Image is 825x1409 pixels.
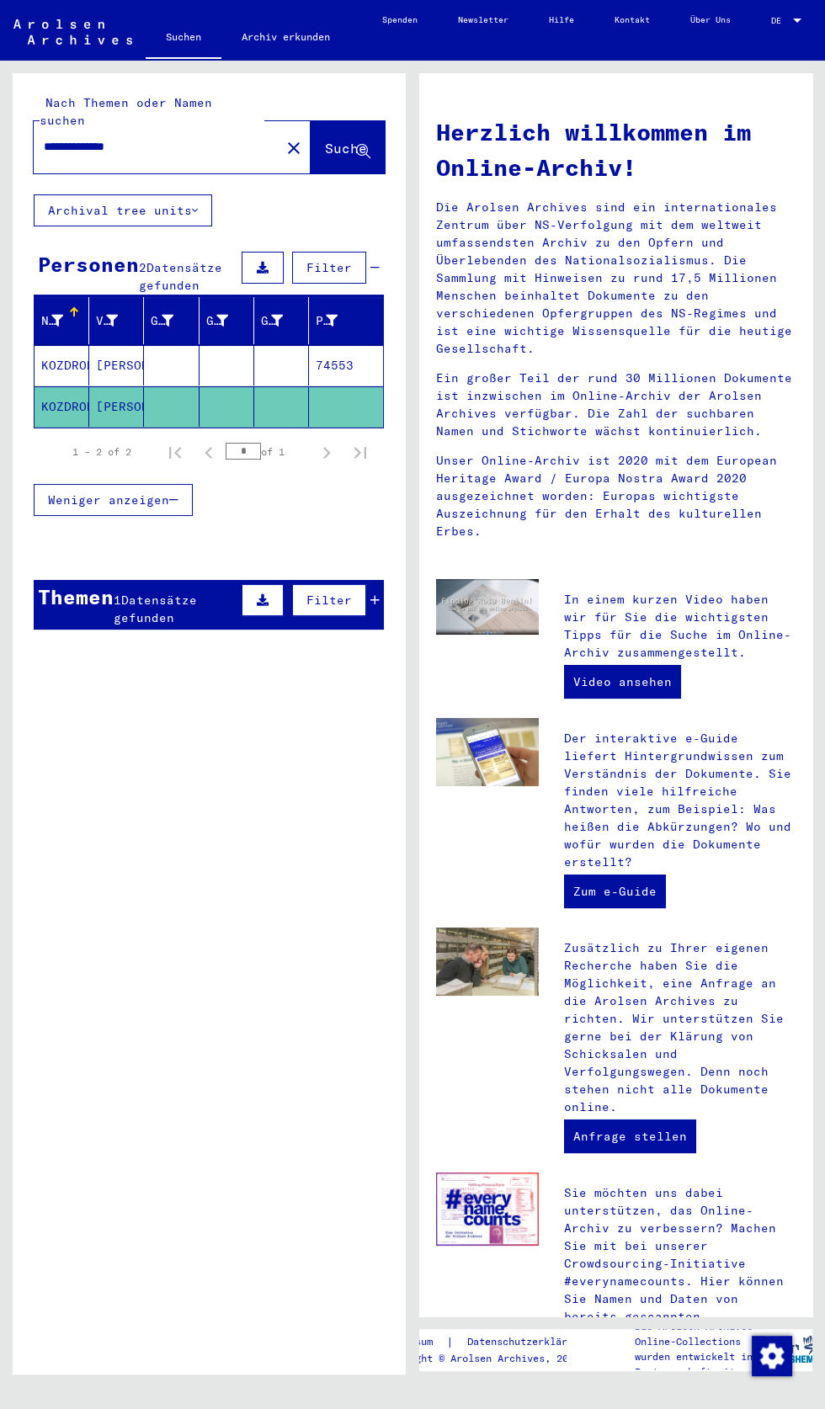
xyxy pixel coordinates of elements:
mat-icon: close [284,138,304,158]
div: Nachname [41,307,88,334]
img: inquiries.jpg [436,928,539,997]
div: Geburtsname [151,312,173,330]
div: Nachname [41,312,63,330]
div: 1 – 2 of 2 [72,444,131,460]
span: 2 [139,260,146,275]
span: Datensätze gefunden [139,260,222,293]
div: Geburt‏ [206,307,253,334]
mat-header-cell: Geburt‏ [200,297,254,344]
h1: Herzlich willkommen im Online-Archiv! [436,114,796,185]
span: Suche [325,140,367,157]
span: Weniger anzeigen [48,492,169,508]
a: Zum e-Guide [564,875,666,908]
mat-header-cell: Geburtsname [144,297,199,344]
div: Geburtsname [151,307,198,334]
div: Geburt‏ [206,312,228,330]
button: Clear [277,130,311,164]
span: Filter [306,260,352,275]
button: Weniger anzeigen [34,484,193,516]
button: Archival tree units [34,194,212,226]
p: Sie möchten uns dabei unterstützen, das Online-Archiv zu verbessern? Machen Sie mit bei unserer C... [564,1184,796,1396]
div: Prisoner # [316,312,338,330]
div: Geburtsdatum [261,312,283,330]
mat-cell: KOZDRON [35,345,89,385]
div: Personen [38,249,139,279]
span: DE [771,16,790,25]
span: Filter [306,593,352,608]
p: Die Arolsen Archives Online-Collections [635,1319,764,1349]
a: Suchen [146,17,221,61]
img: video.jpg [436,579,539,635]
div: Zustimmung ändern [751,1335,791,1375]
mat-cell: KOZDRON [35,386,89,427]
span: 1 [114,593,121,608]
mat-label: Nach Themen oder Namen suchen [40,95,212,128]
mat-header-cell: Prisoner # [309,297,383,344]
div: Vorname [96,307,143,334]
mat-header-cell: Nachname [35,297,89,344]
div: of 1 [226,444,310,460]
p: Der interaktive e-Guide liefert Hintergrundwissen zum Verständnis der Dokumente. Sie finden viele... [564,730,796,871]
div: Geburtsdatum [261,307,308,334]
a: Archiv erkunden [221,17,350,57]
div: Themen [38,582,114,612]
mat-cell: [PERSON_NAME] [89,345,144,385]
p: Ein großer Teil der rund 30 Millionen Dokumente ist inzwischen im Online-Archiv der Arolsen Archi... [436,370,796,440]
a: Anfrage stellen [564,1119,696,1153]
mat-cell: [PERSON_NAME] [89,386,144,427]
button: Suche [311,121,385,173]
button: First page [158,435,192,469]
a: Datenschutzerklärung [454,1333,605,1351]
img: Arolsen_neg.svg [13,19,132,45]
button: Filter [292,584,366,616]
button: Next page [310,435,343,469]
mat-cell: 74553 [309,345,383,385]
button: Previous page [192,435,226,469]
img: enc.jpg [436,1172,539,1246]
div: | [380,1333,605,1351]
p: In einem kurzen Video haben wir für Sie die wichtigsten Tipps für die Suche im Online-Archiv zusa... [564,591,796,662]
mat-header-cell: Geburtsdatum [254,297,309,344]
p: wurden entwickelt in Partnerschaft mit [635,1349,764,1380]
mat-header-cell: Vorname [89,297,144,344]
button: Last page [343,435,377,469]
div: Vorname [96,312,118,330]
div: Prisoner # [316,307,363,334]
button: Filter [292,252,366,284]
span: Datensätze gefunden [114,593,197,625]
img: Zustimmung ändern [752,1336,792,1376]
p: Zusätzlich zu Ihrer eigenen Recherche haben Sie die Möglichkeit, eine Anfrage an die Arolsen Arch... [564,939,796,1116]
p: Unser Online-Archiv ist 2020 mit dem European Heritage Award / Europa Nostra Award 2020 ausgezeic... [436,452,796,540]
p: Copyright © Arolsen Archives, 2021 [380,1351,605,1366]
img: eguide.jpg [436,718,539,787]
p: Die Arolsen Archives sind ein internationales Zentrum über NS-Verfolgung mit dem weltweit umfasse... [436,199,796,358]
a: Video ansehen [564,665,681,699]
